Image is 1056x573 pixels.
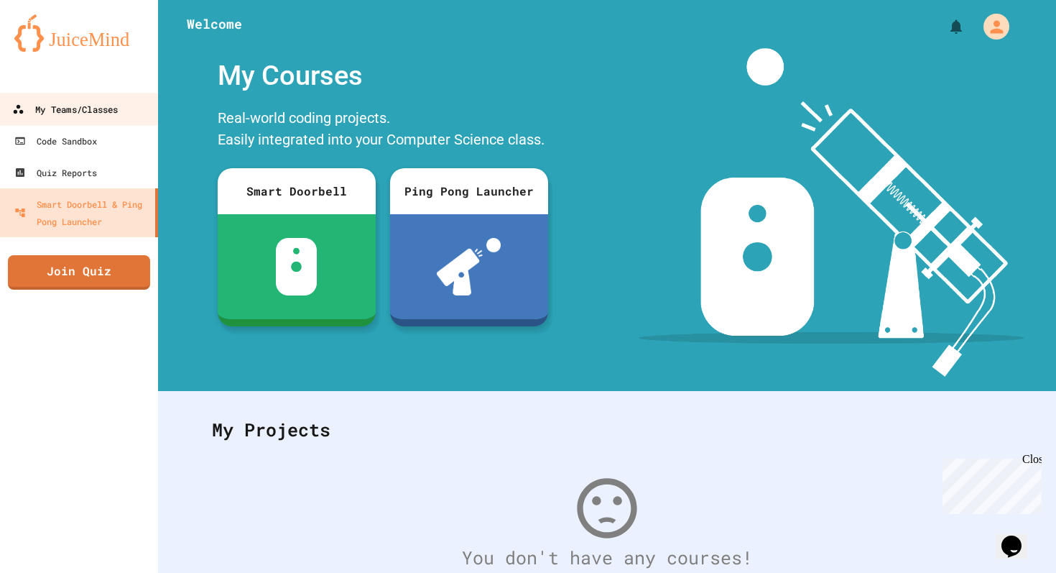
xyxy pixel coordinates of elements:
[996,515,1042,559] iframe: chat widget
[8,255,150,290] a: Join Quiz
[6,6,99,91] div: Chat with us now!Close
[198,544,1016,572] div: You don't have any courses!
[210,48,555,104] div: My Courses
[218,168,376,214] div: Smart Doorbell
[14,132,97,150] div: Code Sandbox
[639,48,1024,377] img: banner-image-my-projects.png
[210,104,555,157] div: Real-world coding projects. Easily integrated into your Computer Science class.
[937,453,1042,514] iframe: chat widget
[968,10,1013,43] div: My Account
[921,14,968,39] div: My Notifications
[276,238,317,295] img: sdb-white.svg
[198,402,1016,458] div: My Projects
[437,238,501,295] img: ppl-with-ball.png
[14,196,149,230] div: Smart Doorbell & Ping Pong Launcher
[14,164,97,181] div: Quiz Reports
[12,101,118,119] div: My Teams/Classes
[390,168,548,214] div: Ping Pong Launcher
[14,14,144,52] img: logo-orange.svg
